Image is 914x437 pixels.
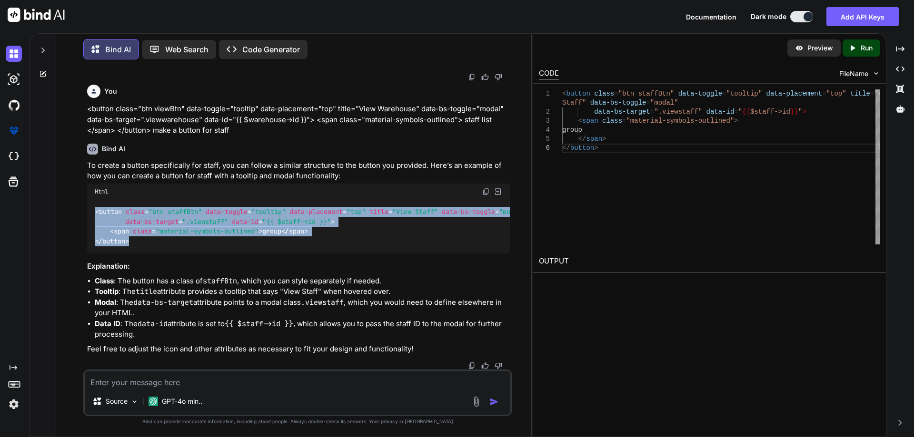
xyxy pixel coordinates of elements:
[590,99,646,107] span: data-bs-toggle
[570,144,594,152] span: button
[281,227,308,235] span: </ >
[6,123,22,139] img: premium
[726,90,762,97] span: "tooltip"
[105,44,131,55] p: Bind AI
[481,362,489,369] img: like
[130,398,139,406] img: Pick Models
[874,90,894,97] span: "View
[8,8,65,22] img: Bind AI
[602,117,622,125] span: class
[347,208,366,216] span: "top"
[706,108,734,116] span: data-id
[622,117,626,125] span: =
[802,108,806,116] span: >
[562,90,566,97] span: <
[678,90,722,97] span: data-toggle
[594,108,650,116] span: data-bs-target
[95,207,526,246] code: group
[95,298,116,307] strong: Modal
[481,73,489,81] img: like
[369,208,388,216] span: title
[99,208,122,216] span: button
[95,276,114,285] strong: Class
[95,276,510,287] li: : The button has a class of , which you can style separately if needed.
[203,276,237,286] code: staffBtn
[742,108,746,116] span: {
[495,362,502,369] img: dislike
[262,217,331,226] span: "{{ $staff->id }}"
[626,117,734,125] span: "material-symbols-outlined"
[149,397,158,406] img: GPT-4o mini
[242,44,300,55] p: Code Generator
[746,108,750,116] span: {
[232,217,258,226] span: data-id
[870,90,874,97] span: =
[578,117,582,125] span: <
[495,73,502,81] img: dislike
[110,227,262,235] span: < = >
[87,160,510,182] p: To create a button specifically for staff, you can follow a similar structure to the button you p...
[499,208,526,216] span: "modal"
[562,99,586,107] span: Staff"
[650,108,654,116] span: =
[594,144,598,152] span: >
[95,286,510,297] li: : The attribute provides a tooltip that says "View Staff" when hovered over.
[795,44,804,52] img: preview
[136,287,157,296] code: title
[494,187,502,196] img: Open in Browser
[392,208,438,216] span: "View Staff"
[794,108,798,116] span: }
[489,397,499,407] img: icon
[539,68,559,79] div: CODE
[562,126,582,134] span: group
[618,90,674,97] span: "btn staffBtn"
[95,319,510,340] li: : The attribute is set to , which allows you to pass the staff ID to the modal for further proces...
[165,44,209,55] p: Web Search
[6,46,22,62] img: darkChat
[539,107,550,117] div: 2
[301,298,344,307] code: .viewstaff
[826,90,846,97] span: "top"
[83,418,512,425] p: Bind can provide inaccurate information, including about people. Always double-check its answers....
[126,208,145,216] span: class
[95,297,510,319] li: : The attribute points to a modal class , which you would need to define elsewhere in your HTML.
[751,12,786,21] span: Dark mode
[471,396,482,407] img: attachment
[225,319,293,329] code: {{ $staff->id }}
[582,117,598,125] span: span
[822,90,826,97] span: =
[539,89,550,98] div: 1
[750,108,790,116] span: $staff->id
[766,90,822,97] span: data-placement
[95,188,108,195] span: Html
[206,208,248,216] span: data-toggle
[156,227,258,235] span: "material-symbols-outlined"
[566,90,590,97] span: button
[6,148,22,165] img: cloudideIcon
[87,261,510,272] h3: Explanation:
[125,217,179,226] span: data-bs-target
[95,319,120,328] strong: Data ID
[289,227,304,235] span: span
[442,208,495,216] span: data-bs-toggle
[861,43,873,53] p: Run
[87,104,510,136] p: <button class="btn viewBtn" data-toggle="tooltip" data-placement="top" title="View Warehouse" dat...
[586,135,602,143] span: span
[738,108,742,116] span: "
[722,90,726,97] span: =
[539,144,550,153] div: 6
[102,144,125,154] h6: Bind AI
[539,126,550,135] div: 4
[133,227,152,235] span: class
[539,135,550,144] div: 5
[872,69,880,78] img: chevron down
[104,87,117,96] h6: You
[289,208,343,216] span: data-placement
[578,135,586,143] span: </
[798,108,802,116] span: "
[6,396,22,412] img: settings
[468,362,476,369] img: copy
[6,97,22,113] img: githubDark
[162,397,202,406] p: GPT-4o min..
[686,13,736,21] span: Documentation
